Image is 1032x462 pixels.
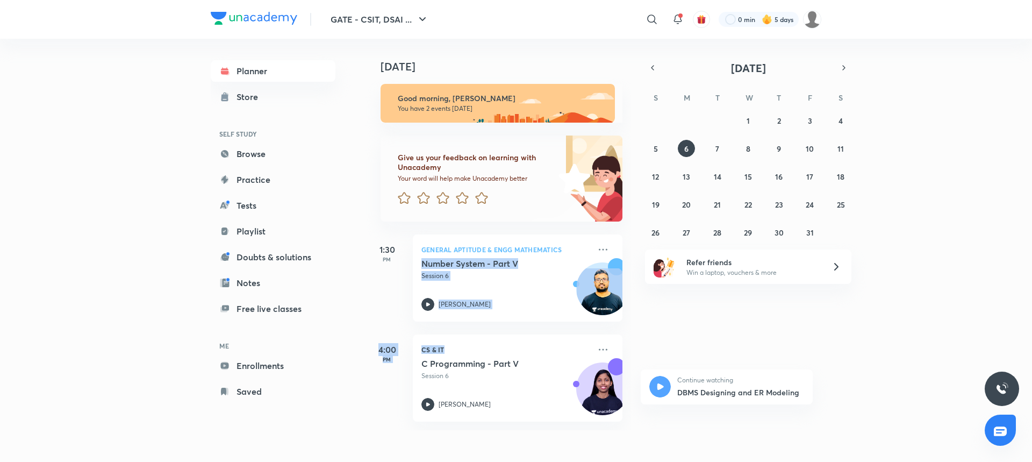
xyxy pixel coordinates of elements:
button: October 7, 2025 [709,140,726,157]
img: feedback_image [522,136,622,222]
button: avatar [693,11,710,28]
button: October 12, 2025 [647,168,664,185]
h5: C Programming - Part V [421,358,555,369]
abbr: Monday [684,93,690,103]
h6: ME [211,337,335,355]
h5: 1:30 [365,243,408,256]
abbr: October 11, 2025 [837,144,844,154]
img: avatar [697,15,706,24]
abbr: October 29, 2025 [744,228,752,238]
button: October 14, 2025 [709,168,726,185]
a: Enrollments [211,355,335,376]
abbr: October 28, 2025 [713,228,721,238]
button: October 1, 2025 [740,112,757,129]
a: Practice [211,169,335,190]
abbr: October 20, 2025 [682,200,691,210]
abbr: October 2, 2025 [777,116,781,126]
p: [PERSON_NAME] [439,300,491,309]
img: referral [654,256,675,278]
button: GATE - CSIT, DSAI ... [324,9,435,30]
abbr: October 26, 2025 [651,228,660,238]
button: October 27, 2025 [678,224,695,241]
button: October 17, 2025 [801,168,819,185]
span: [DATE] [731,61,766,75]
button: October 29, 2025 [740,224,757,241]
abbr: October 15, 2025 [744,172,752,182]
p: CS & IT [421,343,590,356]
button: October 20, 2025 [678,196,695,213]
abbr: October 8, 2025 [746,144,750,154]
button: October 18, 2025 [832,168,849,185]
a: Doubts & solutions [211,246,335,268]
p: You have 2 events [DATE] [398,104,605,113]
button: October 26, 2025 [647,224,664,241]
button: October 24, 2025 [801,196,819,213]
abbr: Wednesday [746,93,753,103]
abbr: Friday [808,93,812,103]
button: October 16, 2025 [770,168,787,185]
abbr: October 16, 2025 [775,172,783,182]
button: October 30, 2025 [770,224,787,241]
abbr: October 22, 2025 [744,200,752,210]
button: October 10, 2025 [801,140,819,157]
abbr: October 5, 2025 [654,144,658,154]
abbr: October 13, 2025 [683,172,690,182]
abbr: October 4, 2025 [838,116,843,126]
h6: Good morning, [PERSON_NAME] [398,94,605,103]
img: Company Logo [211,12,297,25]
abbr: Sunday [654,93,658,103]
p: DBMS Designing and ER Modeling [677,387,804,398]
button: October 15, 2025 [740,168,757,185]
p: Continue watching [677,376,804,385]
abbr: October 18, 2025 [837,172,844,182]
abbr: October 21, 2025 [714,200,721,210]
abbr: October 27, 2025 [683,228,690,238]
p: Session 6 [421,371,590,381]
a: Saved [211,381,335,402]
abbr: October 14, 2025 [714,172,721,182]
abbr: Saturday [838,93,843,103]
p: Session 6 [421,271,590,281]
a: Free live classes [211,298,335,319]
h6: Refer friends [686,257,819,268]
abbr: October 6, 2025 [684,144,689,154]
img: morning [381,84,615,123]
button: October 25, 2025 [832,196,849,213]
abbr: October 24, 2025 [806,200,814,210]
button: October 21, 2025 [709,196,726,213]
p: PM [365,256,408,262]
button: October 2, 2025 [770,112,787,129]
p: [PERSON_NAME] [439,400,491,409]
button: October 28, 2025 [709,224,726,241]
button: October 11, 2025 [832,140,849,157]
button: October 23, 2025 [770,196,787,213]
p: Your word will help make Unacademy better [398,174,555,183]
a: Company Logo [211,12,297,27]
abbr: October 25, 2025 [837,200,845,210]
p: General Aptitude & Engg Mathematics [421,243,590,256]
abbr: Tuesday [715,93,720,103]
a: Notes [211,272,335,294]
h4: [DATE] [381,60,633,73]
img: ttu [995,382,1008,395]
button: October 13, 2025 [678,168,695,185]
button: October 22, 2025 [740,196,757,213]
abbr: October 9, 2025 [777,144,781,154]
abbr: October 17, 2025 [806,172,813,182]
h6: Give us your feedback on learning with Unacademy [398,153,555,172]
p: PM [365,356,408,363]
img: Avatar [577,268,628,320]
button: October 4, 2025 [832,112,849,129]
abbr: October 23, 2025 [775,200,783,210]
abbr: October 3, 2025 [808,116,812,126]
abbr: October 1, 2025 [747,116,750,126]
img: Avatar [577,368,628,420]
abbr: October 12, 2025 [652,172,659,182]
a: Store [211,86,335,108]
button: [DATE] [660,60,836,75]
abbr: Thursday [777,93,781,103]
p: Win a laptop, vouchers & more [686,268,819,278]
img: Shruti Gangurde [803,10,821,29]
abbr: October 19, 2025 [652,200,660,210]
abbr: October 30, 2025 [775,228,784,238]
